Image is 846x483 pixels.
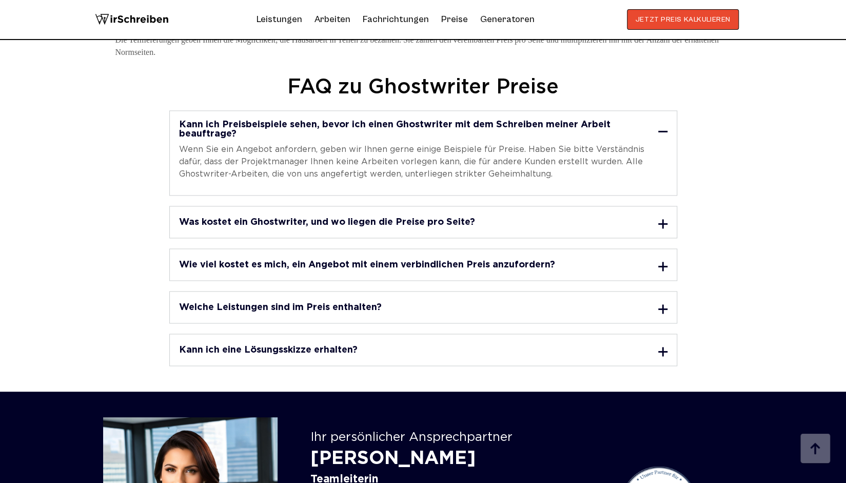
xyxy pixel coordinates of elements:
img: logo wirschreiben [95,9,169,30]
a: Generatoren [480,11,535,28]
li: Die Teillieferungen geben Ihnen die Möglichkeit, die Hausarbeit in Teilen zu bezahlen. Sie zahlen... [103,34,743,59]
h3: Welche Leistungen sind im Preis enthalten? [179,303,382,312]
h3: Kann ich Preisbeispiele sehen, bevor ich einen Ghostwriter mit dem Schreiben meiner Arbeit beauft... [179,120,648,139]
a: Leistungen [257,11,302,28]
div: Ihr persönlicher Ansprechpartner [310,431,610,445]
h3: Kann ich eine Lösungsskizze erhalten? [179,345,358,355]
a: Arbeiten [314,11,350,28]
h3: Was kostet ein Ghostwriter, und wo liegen die Preise pro Seite? [179,218,475,227]
h2: FAQ zu Ghostwriter Preise [103,75,743,100]
button: JETZT PREIS KALKULIEREN [627,9,739,30]
a: Fachrichtungen [363,11,429,28]
img: button top [800,434,831,465]
a: Preise [441,14,468,25]
p: Wenn Sie ein Angebot anfordern, geben wir Ihnen gerne einige Beispiele für Preise. Haben Sie bitt... [179,144,662,181]
div: [PERSON_NAME] [310,449,610,470]
h3: Wie viel kostet es mich, ein Angebot mit einem verbindlichen Preis anzufordern? [179,260,555,269]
